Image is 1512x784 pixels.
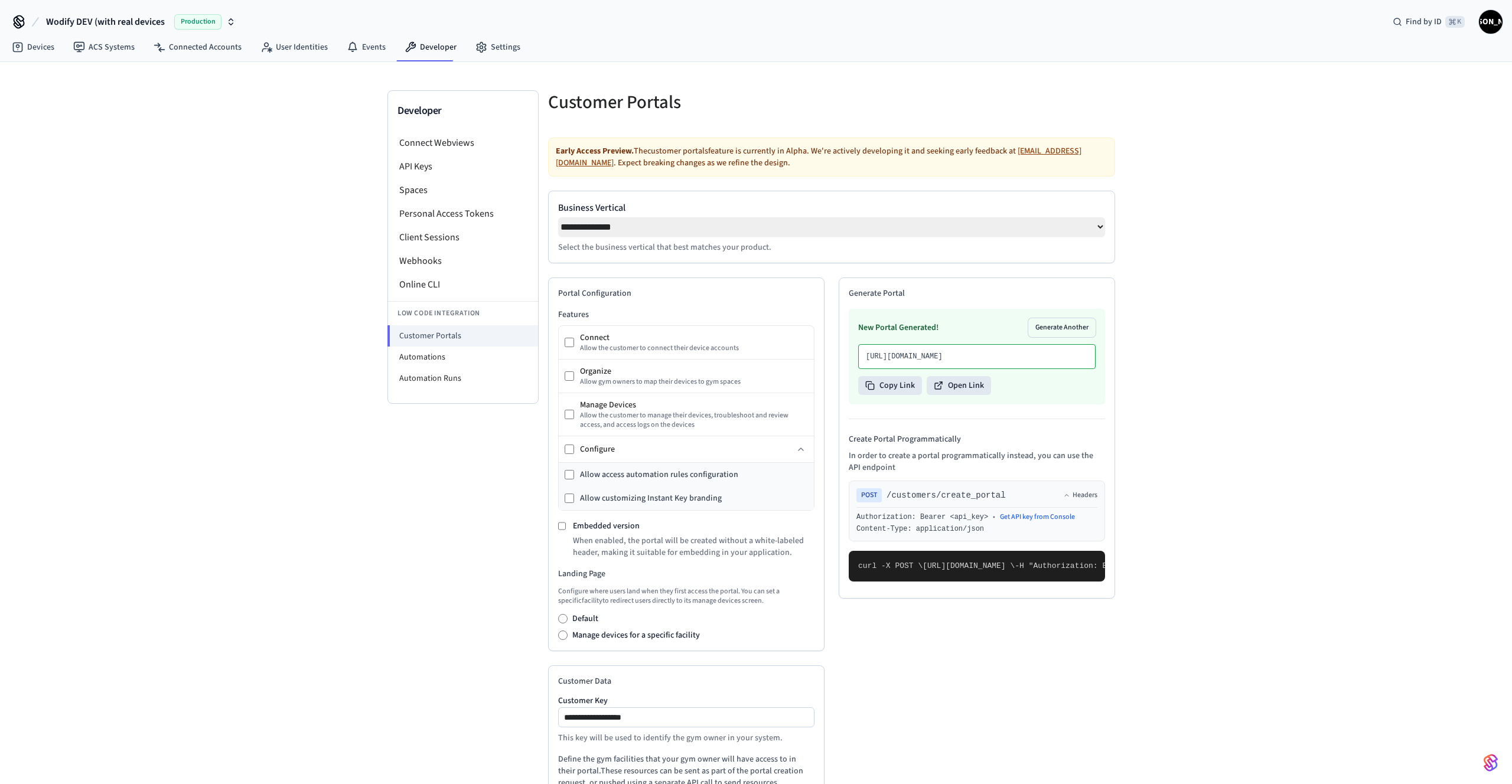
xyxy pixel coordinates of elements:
a: Developer [395,37,466,58]
li: Client Sessions [388,226,538,249]
h3: New Portal Generated! [858,322,939,334]
h4: Create Portal Programmatically [849,433,1105,445]
span: Wodify DEV (with real devices [46,15,165,29]
span: Find by ID [1406,16,1442,28]
label: Business Vertical [558,201,1105,215]
h3: Landing Page [558,568,814,580]
button: Generate Another [1028,318,1096,337]
p: Select the business vertical that best matches your product. [558,241,1105,253]
div: Allow the customer to connect their device accounts [580,344,808,353]
a: ACS Systems [64,37,144,58]
li: Automation Runs [388,368,538,389]
div: Content-Type: application/json [856,524,1097,534]
p: Configure where users land when they first access the portal. You can set a specific facility to ... [558,587,814,606]
div: The customer portals feature is currently in Alpha. We're actively developing it and seeking earl... [548,138,1115,177]
li: Spaces [388,178,538,202]
p: This key will be used to identify the gym owner in your system. [558,732,814,744]
h3: Features [558,309,814,321]
span: [URL][DOMAIN_NAME] \ [923,561,1015,570]
li: Automations [388,347,538,368]
li: Customer Portals [387,325,538,347]
li: Online CLI [388,273,538,296]
a: [EMAIL_ADDRESS][DOMAIN_NAME] [556,145,1081,169]
span: • [993,512,995,522]
h5: Customer Portals [548,90,825,115]
h2: Generate Portal [849,288,1105,299]
a: Events [337,37,395,58]
label: Customer Key [558,697,814,705]
div: Connect [580,332,808,344]
div: Organize [580,365,808,377]
li: Personal Access Tokens [388,202,538,226]
h2: Customer Data [558,675,814,687]
a: Settings [466,37,530,58]
p: When enabled, the portal will be created without a white-labeled header, making it suitable for e... [573,535,814,558]
div: Allow gym owners to map their devices to gym spaces [580,377,808,387]
p: In order to create a portal programmatically instead, you can use the API endpoint [849,450,1105,473]
span: [PERSON_NAME] [1480,11,1501,32]
a: Connected Accounts [144,37,251,58]
a: User Identities [251,37,337,58]
span: POST [856,488,882,502]
span: /customers/create_portal [887,489,1006,501]
button: [PERSON_NAME] [1479,10,1503,34]
div: Authorization: Bearer <api_key> [856,512,988,522]
div: Allow access automation rules configuration [580,469,738,481]
div: Configure [580,443,794,455]
li: Connect Webviews [388,131,538,155]
div: Allow customizing Instant Key branding [580,492,722,504]
strong: Early Access Preview. [556,145,634,157]
li: Low Code Integration [388,301,538,325]
div: Manage Devices [580,399,808,411]
h3: Developer [397,103,529,119]
h2: Portal Configuration [558,288,814,299]
li: Webhooks [388,249,538,273]
span: ⌘ K [1445,16,1465,28]
li: API Keys [388,155,538,178]
label: Embedded version [573,520,640,532]
span: Production [174,14,221,30]
span: -H "Authorization: Bearer seam_api_key_123456" \ [1015,561,1236,570]
button: Headers [1063,491,1097,500]
button: Copy Link [858,376,922,395]
p: [URL][DOMAIN_NAME] [866,352,1088,361]
label: Manage devices for a specific facility [572,629,700,641]
div: Allow the customer to manage their devices, troubleshoot and review access, and access logs on th... [580,411,808,430]
label: Default [572,613,598,625]
img: SeamLogoGradient.69752ec5.svg [1484,753,1498,772]
span: curl -X POST \ [858,561,923,570]
a: Devices [2,37,64,58]
div: Find by ID⌘ K [1383,11,1474,32]
button: Open Link [927,376,991,395]
a: Get API key from Console [1000,512,1075,522]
